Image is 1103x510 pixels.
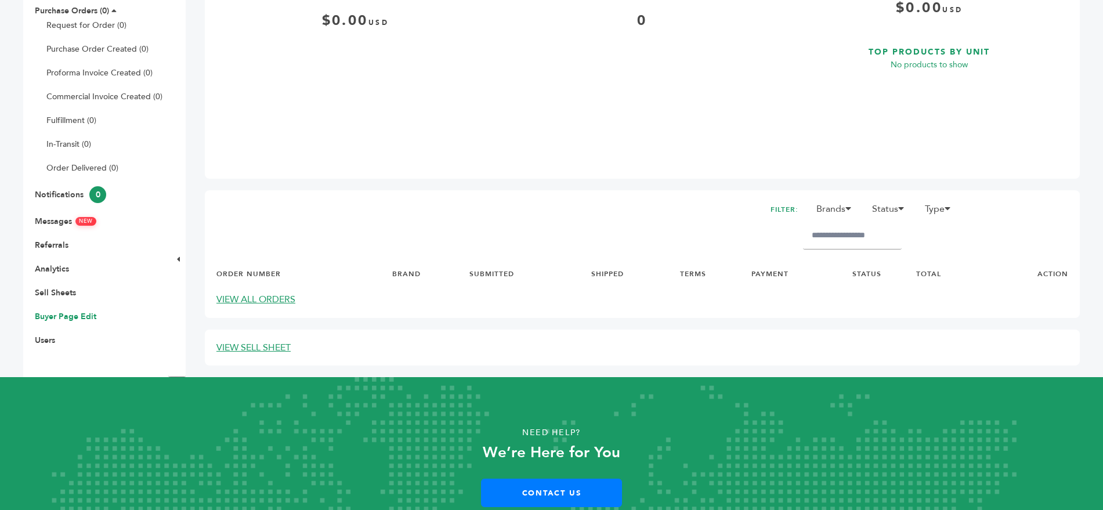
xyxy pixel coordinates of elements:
[35,189,106,200] a: Notifications0
[35,311,96,322] a: Buyer Page Edit
[591,263,680,285] th: SHIPPED
[790,58,1068,72] p: No products to show
[751,263,853,285] th: PAYMENT
[35,287,76,298] a: Sell Sheets
[984,263,1068,285] th: ACTION
[46,139,91,150] a: In-Transit (0)
[852,263,916,285] th: STATUS
[469,263,591,285] th: SUBMITTED
[803,222,902,249] input: Filter by keywords
[35,216,96,227] a: MessagesNEW
[75,217,96,226] span: NEW
[368,18,389,27] span: USD
[216,293,295,306] a: VIEW ALL ORDERS
[35,240,68,251] a: Referrals
[89,186,106,203] span: 0
[216,341,291,354] a: VIEW SELL SHEET
[919,202,963,222] li: Type
[35,5,109,16] a: Purchase Orders (0)
[46,162,118,173] a: Order Delivered (0)
[216,263,392,285] th: ORDER NUMBER
[504,11,782,31] div: 0
[46,20,126,31] a: Request for Order (0)
[46,44,149,55] a: Purchase Order Created (0)
[942,5,963,15] span: USD
[35,263,69,274] a: Analytics
[866,202,917,222] li: Status
[35,335,55,346] a: Users
[481,479,622,507] a: Contact Us
[771,202,798,218] h2: FILTER:
[392,263,470,285] th: BRAND
[790,35,1068,157] a: TOP PRODUCTS BY UNIT No products to show
[680,263,751,285] th: TERMS
[46,115,96,126] a: Fulfillment (0)
[46,67,153,78] a: Proforma Invoice Created (0)
[46,91,162,102] a: Commercial Invoice Created (0)
[55,424,1048,442] p: Need Help?
[790,35,1068,58] h3: TOP PRODUCTS BY UNIT
[483,442,620,463] strong: We’re Here for You
[216,11,494,31] div: $0.00
[811,202,864,222] li: Brands
[916,263,984,285] th: TOTAL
